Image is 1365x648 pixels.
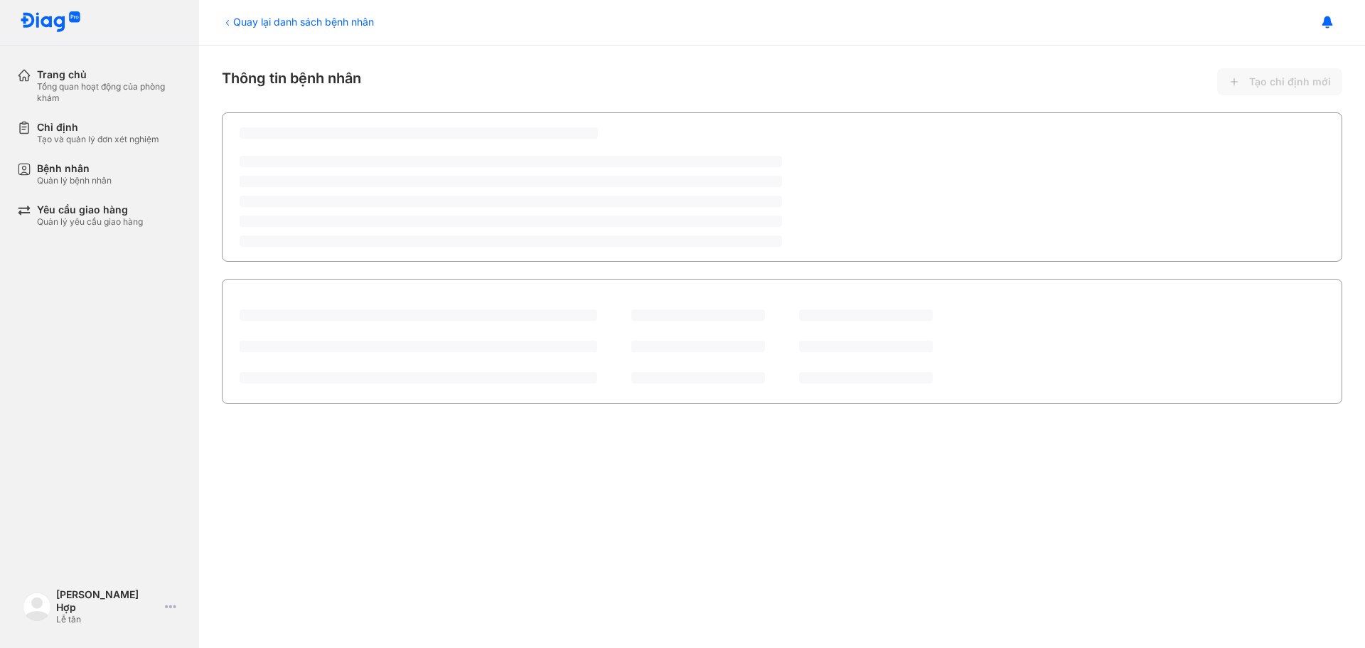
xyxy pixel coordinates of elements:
span: ‌ [631,341,765,352]
div: Quay lại danh sách bệnh nhân [222,14,374,29]
span: ‌ [240,309,597,321]
div: Bệnh nhân [37,162,112,175]
span: ‌ [631,309,765,321]
div: Chỉ định [37,121,159,134]
div: [PERSON_NAME] Hợp [56,588,159,614]
span: ‌ [240,372,597,383]
div: Lịch sử chỉ định [240,292,326,309]
span: ‌ [799,309,933,321]
div: Thông tin bệnh nhân [222,68,1342,95]
div: Lễ tân [56,614,159,625]
span: ‌ [799,341,933,352]
button: Tạo chỉ định mới [1217,68,1342,95]
span: ‌ [240,341,597,352]
div: Trang chủ [37,68,182,81]
span: ‌ [240,196,782,207]
span: ‌ [631,372,765,383]
span: Tạo chỉ định mới [1249,75,1331,88]
div: Tạo và quản lý đơn xét nghiệm [37,134,159,145]
span: ‌ [240,176,782,187]
div: Tổng quan hoạt động của phòng khám [37,81,182,104]
div: Yêu cầu giao hàng [37,203,143,216]
span: ‌ [240,127,598,139]
span: ‌ [240,235,782,247]
div: Quản lý yêu cầu giao hàng [37,216,143,228]
span: ‌ [240,216,782,227]
span: ‌ [799,372,933,383]
img: logo [23,593,51,621]
div: Quản lý bệnh nhân [37,175,112,186]
span: ‌ [240,156,782,167]
img: logo [20,11,81,33]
